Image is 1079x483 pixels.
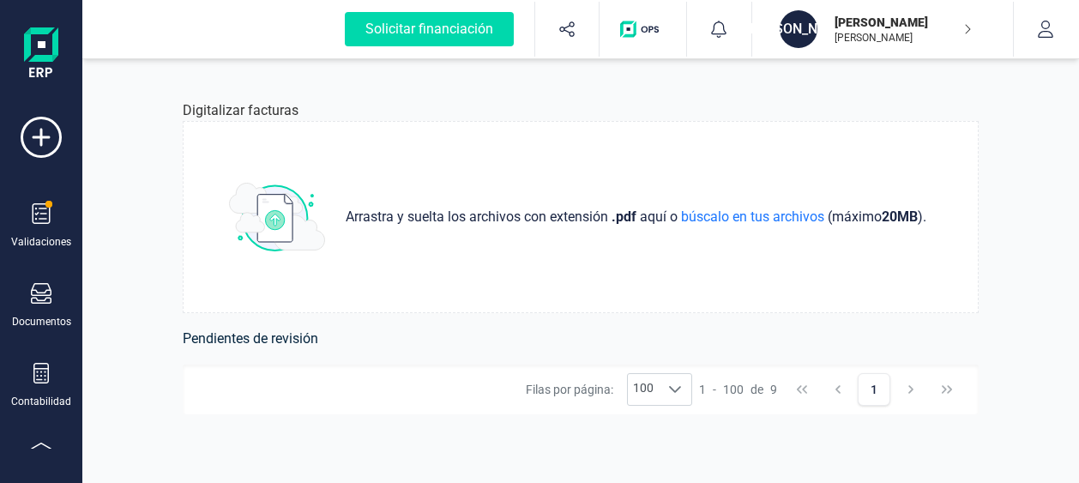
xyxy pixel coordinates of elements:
div: [PERSON_NAME] [780,10,817,48]
span: búscalo en tus archivos [678,208,828,225]
div: Validaciones [11,235,71,249]
span: 100 [628,374,659,405]
button: Last Page [931,373,963,406]
p: [PERSON_NAME] [835,14,972,31]
img: Logo Finanedi [24,27,58,82]
div: - [699,381,777,398]
div: Filas por página: [526,373,692,406]
span: 100 [723,381,744,398]
div: Documentos [12,315,71,329]
p: [PERSON_NAME] [835,31,972,45]
img: Logo de OPS [620,21,666,38]
p: aquí o (máximo ) . [339,207,933,227]
h6: Pendientes de revisión [183,327,979,351]
span: Arrastra y suelta los archivos con extensión [346,207,612,227]
button: Previous Page [822,373,854,406]
div: Contabilidad [11,395,71,408]
span: 1 [699,381,706,398]
button: Page 1 [858,373,890,406]
span: de [750,381,763,398]
button: First Page [786,373,818,406]
p: Digitalizar facturas [183,100,298,121]
strong: .pdf [612,208,636,225]
div: Solicitar financiación [345,12,514,46]
span: 9 [770,381,777,398]
button: Solicitar financiación [324,2,534,57]
button: [PERSON_NAME][PERSON_NAME][PERSON_NAME] [773,2,992,57]
strong: 20 MB [882,208,918,225]
button: Next Page [895,373,927,406]
img: subir_archivo [229,183,325,251]
button: Logo de OPS [610,2,676,57]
